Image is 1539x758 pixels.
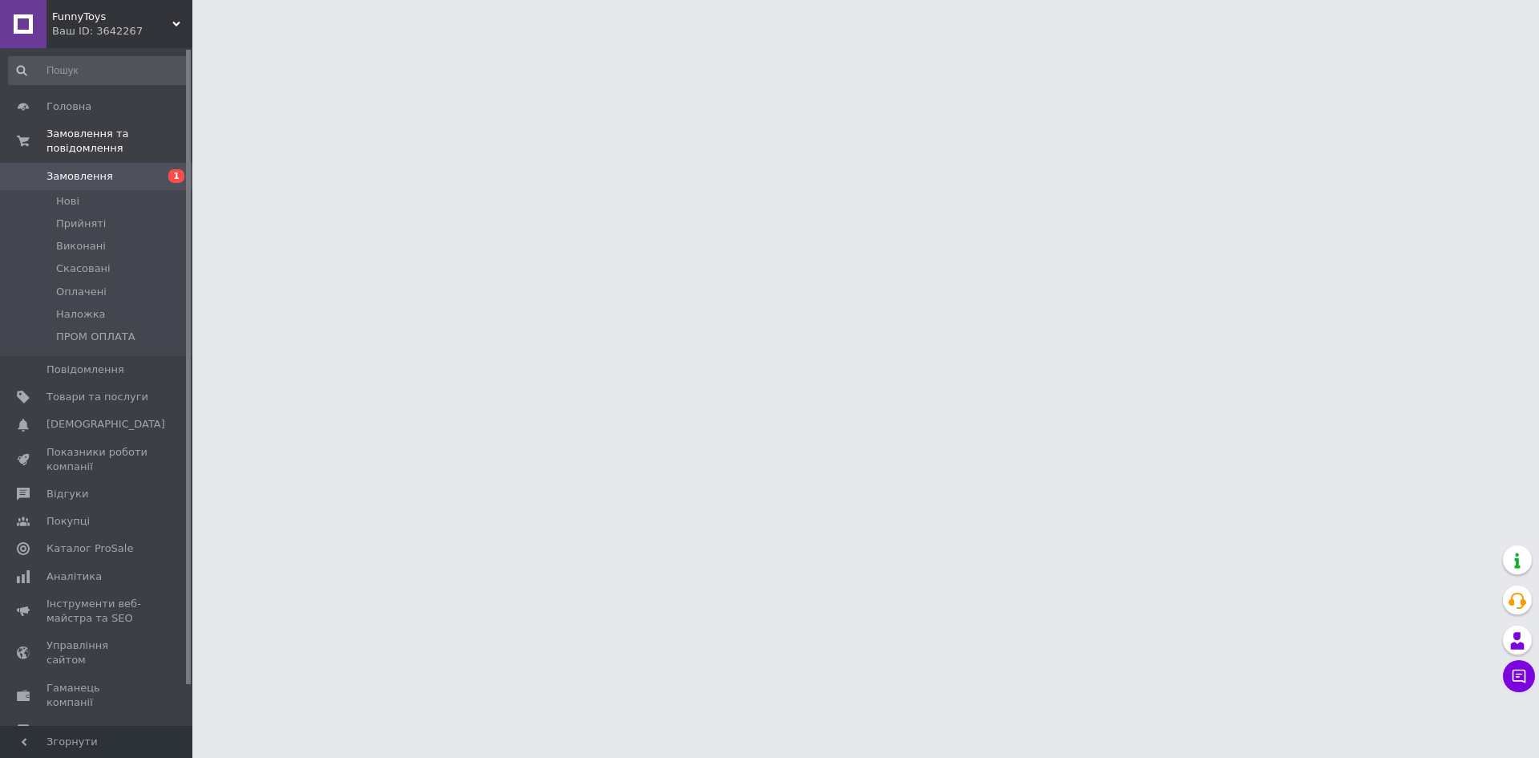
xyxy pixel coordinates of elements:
span: Маркет [46,723,87,737]
span: ПРОМ ОПЛАТА [56,330,135,344]
span: Відгуки [46,487,88,501]
span: Виконані [56,239,106,253]
span: [DEMOGRAPHIC_DATA] [46,417,165,432]
span: Управління сайтом [46,638,148,667]
input: Пошук [8,56,189,85]
span: Каталог ProSale [46,541,133,556]
span: FunnyToys [52,10,172,24]
span: 1 [168,169,184,183]
button: Чат з покупцем [1503,660,1535,692]
span: Скасовані [56,261,111,276]
span: Товари та послуги [46,390,148,404]
span: Головна [46,99,91,114]
div: Ваш ID: 3642267 [52,24,192,39]
span: Замовлення та повідомлення [46,127,192,156]
span: Інструменти веб-майстра та SEO [46,597,148,626]
span: Аналітика [46,570,102,584]
span: Гаманець компанії [46,681,148,710]
span: Наложка [56,307,106,322]
span: Прийняті [56,217,106,231]
span: Повідомлення [46,363,124,377]
span: Нові [56,194,79,209]
span: Покупці [46,514,90,529]
span: Показники роботи компанії [46,445,148,474]
span: Оплачені [56,285,107,299]
span: Замовлення [46,169,113,184]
